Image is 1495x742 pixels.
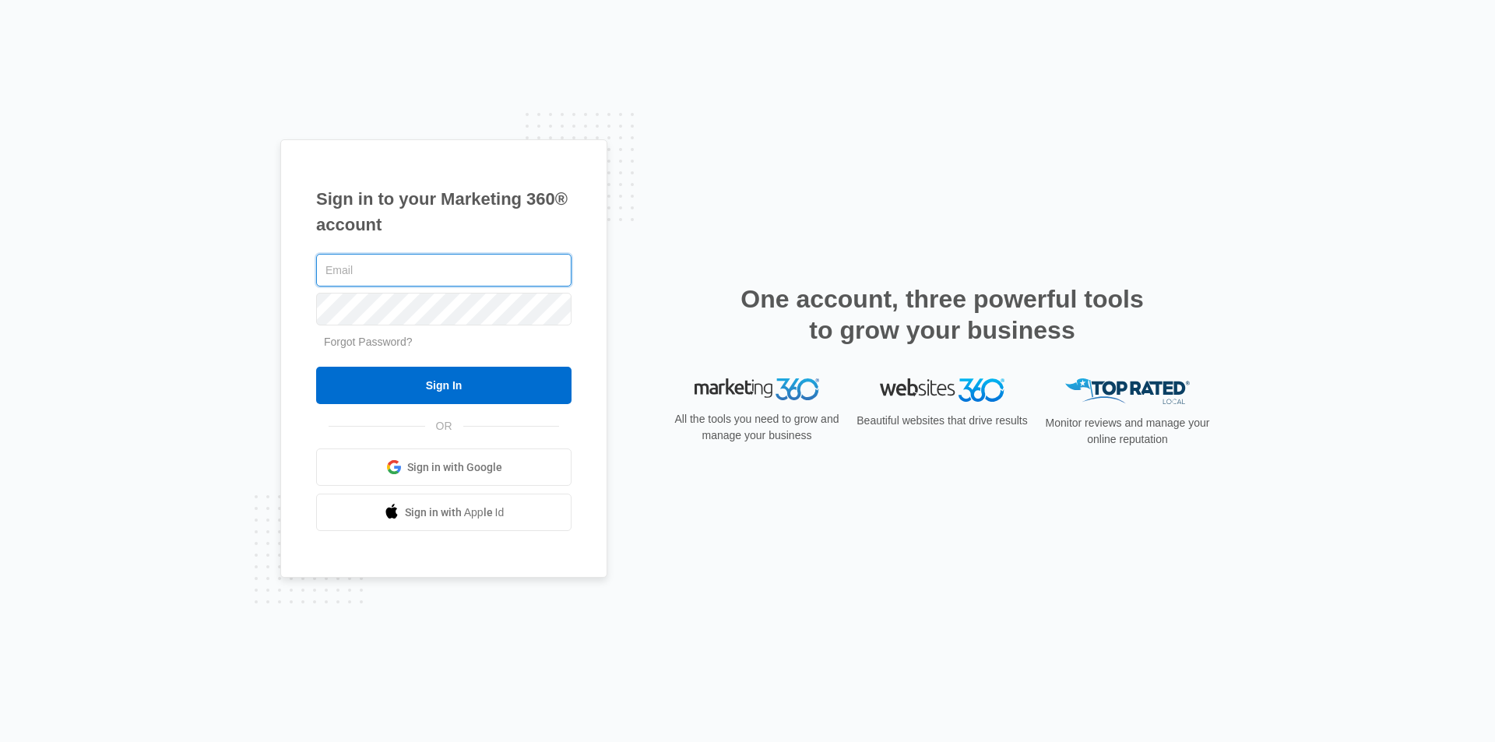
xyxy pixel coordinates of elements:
p: Monitor reviews and manage your online reputation [1040,415,1215,448]
a: Sign in with Apple Id [316,494,572,531]
img: Marketing 360 [695,378,819,400]
input: Sign In [316,367,572,404]
img: Top Rated Local [1065,378,1190,404]
p: Beautiful websites that drive results [855,413,1029,429]
h2: One account, three powerful tools to grow your business [736,283,1149,346]
span: OR [425,418,463,434]
img: Websites 360 [880,378,1004,401]
input: Email [316,254,572,287]
h1: Sign in to your Marketing 360® account [316,186,572,237]
p: All the tools you need to grow and manage your business [670,411,844,444]
a: Sign in with Google [316,448,572,486]
a: Forgot Password? [324,336,413,348]
span: Sign in with Google [407,459,502,476]
span: Sign in with Apple Id [405,505,505,521]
